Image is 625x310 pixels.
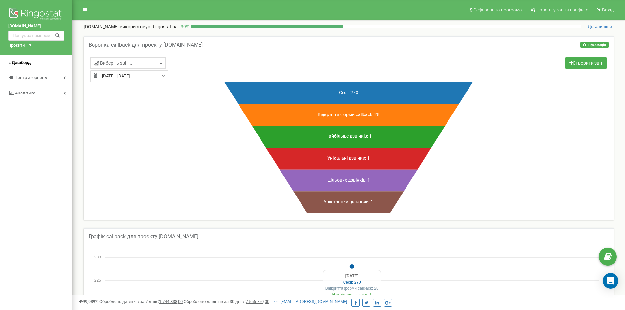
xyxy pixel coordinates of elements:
[120,24,177,29] span: використовує Ringostat на
[325,280,379,285] div: Сесії: 270
[14,75,47,80] span: Центр звернень
[94,255,101,259] tspan: 300
[99,299,183,304] span: Оброблено дзвінків за 7 днів :
[84,23,177,30] p: [DOMAIN_NAME]
[565,57,607,69] a: Створити звіт
[603,273,618,289] div: Open Intercom Messenger
[8,42,25,49] div: Проєкти
[325,292,379,298] div: Найбільше дзвінків: 1
[536,7,588,12] span: Налаштування профілю
[94,60,132,66] span: Виберіть звіт...
[177,23,191,30] p: 39 %
[79,299,98,304] span: 99,989%
[8,23,64,29] a: [DOMAIN_NAME]
[580,42,609,48] button: Інформація
[325,286,379,291] div: Відкриття форми callback: 28
[325,273,379,279] div: [DATE]
[473,7,522,12] span: Реферальна програма
[184,299,269,304] span: Оброблено дзвінків за 30 днів :
[602,7,614,12] span: Вихід
[90,57,166,69] a: Виберіть звіт...
[159,299,183,304] u: 1 744 838,00
[8,31,64,41] input: Пошук за номером
[588,24,612,29] span: Детальніше
[89,42,203,48] h5: Воронка callback для проєкту [DOMAIN_NAME]
[15,91,35,95] span: Аналiтика
[274,299,347,304] a: [EMAIL_ADDRESS][DOMAIN_NAME]
[246,299,269,304] u: 7 556 750,00
[94,278,101,283] tspan: 225
[8,7,64,23] img: Ringostat logo
[12,60,31,65] span: Дашборд
[89,234,198,239] h5: Графік callback для проєкту [DOMAIN_NAME]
